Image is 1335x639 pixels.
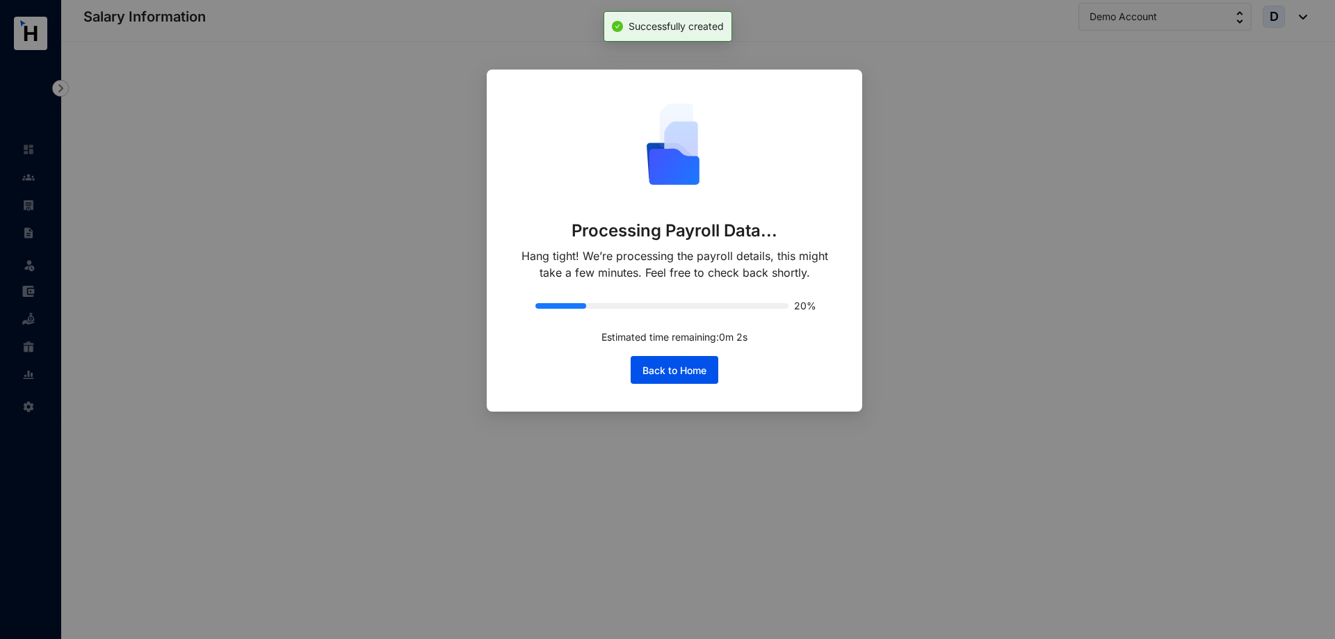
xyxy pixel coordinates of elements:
[629,20,724,32] span: Successfully created
[642,364,706,378] span: Back to Home
[601,330,747,345] p: Estimated time remaining: 0 m 2 s
[612,21,623,32] span: check-circle
[631,356,718,384] button: Back to Home
[794,301,814,311] span: 20%
[515,248,834,281] p: Hang tight! We’re processing the payroll details, this might take a few minutes. Feel free to che...
[572,220,778,242] p: Processing Payroll Data...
